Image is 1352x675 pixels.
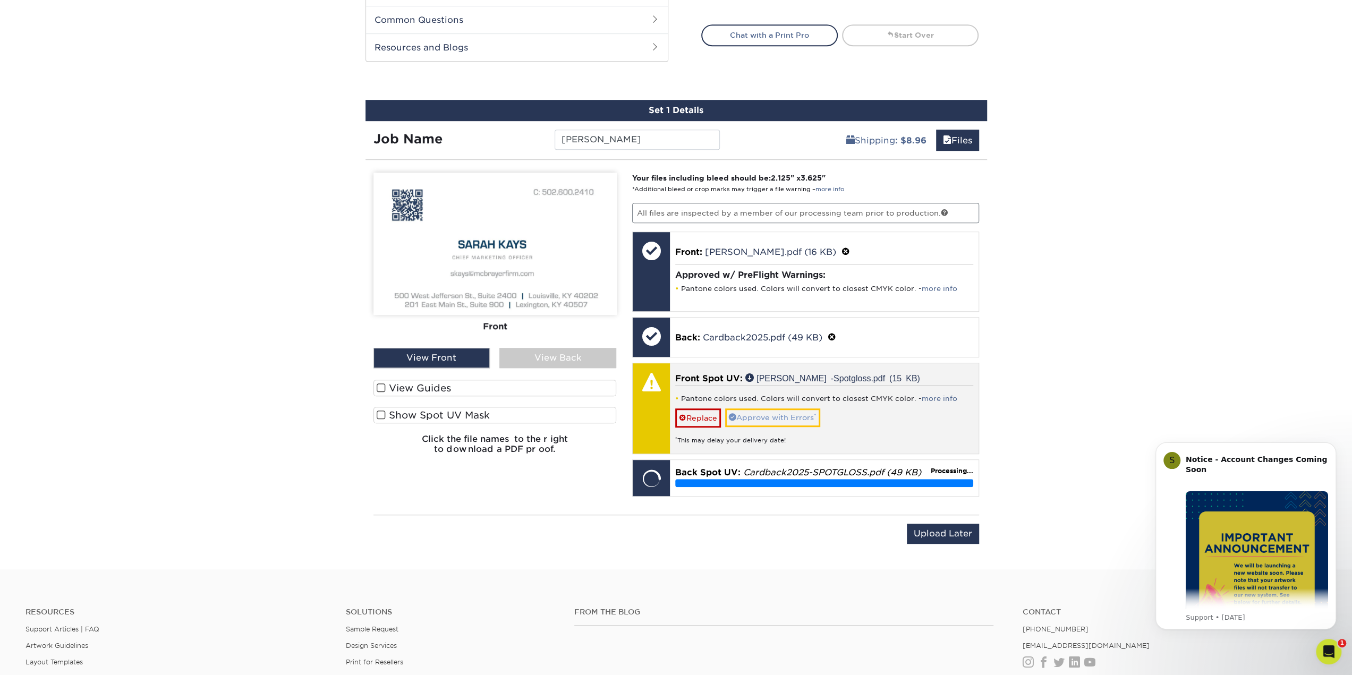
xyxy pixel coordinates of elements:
[373,348,490,368] div: View Front
[632,174,826,182] strong: Your files including bleed should be: " x "
[632,203,979,223] p: All files are inspected by a member of our processing team prior to production.
[25,625,99,633] a: Support Articles | FAQ
[675,467,741,477] span: Back Spot UV:
[675,284,973,293] li: Pantone colors used. Colors will convert to closest CMYK color. -
[346,625,398,633] a: Sample Request
[743,467,921,477] em: Cardback2025-SPOTGLOSS.pdf (49 KB)
[365,100,987,121] div: Set 1 Details
[705,247,836,257] a: [PERSON_NAME].pdf (16 KB)
[373,315,617,338] div: Front
[943,135,951,146] span: files
[632,186,844,193] small: *Additional bleed or crop marks may trigger a file warning –
[373,434,617,463] h6: Click the file names to the right to download a PDF proof.
[675,270,973,280] h4: Approved w/ PreFlight Warnings:
[574,608,994,617] h4: From the Blog
[842,24,979,46] a: Start Over
[366,33,668,61] h2: Resources and Blogs
[25,608,330,617] h4: Resources
[675,373,743,383] span: Front Spot UV:
[346,658,403,666] a: Print for Resellers
[373,131,443,147] strong: Job Name
[771,174,790,182] span: 2.125
[936,130,979,151] a: Files
[701,24,838,46] a: Chat with a Print Pro
[1022,642,1149,650] a: [EMAIL_ADDRESS][DOMAIN_NAME]
[725,408,820,426] a: Approve with Errors*
[846,135,855,146] span: shipping
[1316,639,1341,664] iframe: Intercom live chat
[907,524,979,544] input: Upload Later
[1338,639,1346,647] span: 1
[366,6,668,33] h2: Common Questions
[675,247,702,257] span: Front:
[815,186,844,193] a: more info
[839,130,933,151] a: Shipping: $8.96
[499,348,616,368] div: View Back
[745,373,920,382] a: [PERSON_NAME] -Spotgloss.pdf (15 KB)
[675,332,700,343] span: Back:
[895,135,926,146] b: : $8.96
[373,380,617,396] label: View Guides
[1140,429,1352,670] iframe: Intercom notifications message
[922,395,957,403] a: more info
[1022,608,1327,617] a: Contact
[922,285,957,293] a: more info
[675,394,973,403] li: Pantone colors used. Colors will convert to closest CMYK color. -
[703,332,822,343] a: Cardback2025.pdf (49 KB)
[555,130,720,150] input: Enter a job name
[373,407,617,423] label: Show Spot UV Mask
[675,408,721,427] a: Replace
[1022,625,1088,633] a: [PHONE_NUMBER]
[675,428,973,445] div: This may delay your delivery date!
[346,608,558,617] h4: Solutions
[346,642,397,650] a: Design Services
[801,174,822,182] span: 3.625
